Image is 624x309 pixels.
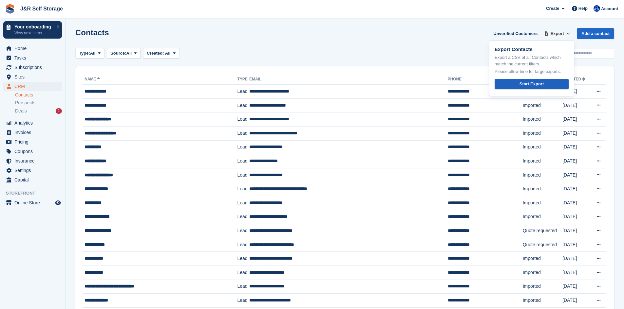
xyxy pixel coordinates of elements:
td: [DATE] [562,98,590,112]
span: Coupons [14,147,54,156]
td: [DATE] [562,224,590,238]
td: Lead [237,112,249,127]
td: Imported [523,182,562,196]
td: [DATE] [562,154,590,168]
td: Lead [237,98,249,112]
td: Imported [523,266,562,280]
a: menu [3,118,62,128]
span: Settings [14,166,54,175]
p: Your onboarding [14,25,53,29]
td: Imported [523,154,562,168]
a: menu [3,72,62,81]
span: Created: [147,51,164,56]
td: Lead [237,210,249,224]
a: menu [3,156,62,165]
span: Source: [110,50,126,57]
img: stora-icon-8386f47178a22dfd0bd8f6a31ec36ba5ce8667c1dd55bd0f319d3a0aa187defe.svg [5,4,15,14]
a: menu [3,147,62,156]
span: Sites [14,72,54,81]
td: [DATE] [562,168,590,182]
td: Imported [523,98,562,112]
td: [DATE] [562,196,590,210]
h1: Contacts [75,28,109,37]
span: Subscriptions [14,63,54,72]
a: menu [3,198,62,207]
span: Account [601,6,618,12]
td: [DATE] [562,112,590,127]
td: Lead [237,140,249,154]
span: Home [14,44,54,53]
a: Prospects [15,99,62,106]
td: Lead [237,280,249,294]
td: Lead [237,196,249,210]
a: Start Export [495,79,569,90]
a: menu [3,175,62,184]
span: CRM [14,82,54,91]
a: menu [3,82,62,91]
p: Please allow time for large exports. [495,68,569,75]
td: [DATE] [562,238,590,252]
span: Deals [15,108,27,114]
span: Invoices [14,128,54,137]
button: Type: All [75,48,104,59]
td: Lead [237,252,249,266]
td: Lead [237,224,249,238]
th: Email [249,74,448,85]
button: Created: All [143,48,179,59]
td: Lead [237,126,249,140]
img: Steve Revell [594,5,600,12]
button: Export [543,28,572,39]
td: Imported [523,252,562,266]
td: Lead [237,266,249,280]
td: Lead [237,294,249,308]
a: J&R Self Storage [18,3,66,14]
p: Export a CSV of all Contacts which match the current filters. [495,54,569,67]
a: menu [3,166,62,175]
a: Your onboarding View next steps [3,21,62,39]
td: Imported [523,126,562,140]
span: Insurance [14,156,54,165]
td: Quote requested [523,238,562,252]
span: All [165,51,171,56]
td: Imported [523,280,562,294]
td: Imported [523,196,562,210]
div: Start Export [520,81,544,87]
span: Prospects [15,100,35,106]
td: [DATE] [562,85,590,99]
span: Export [551,30,564,37]
a: Created [562,77,586,81]
span: Type: [79,50,90,57]
div: 1 [56,108,62,114]
a: Preview store [54,199,62,207]
td: Lead [237,154,249,168]
a: menu [3,128,62,137]
td: [DATE] [562,266,590,280]
td: Imported [523,210,562,224]
th: Type [237,74,249,85]
a: Name [85,77,101,81]
td: Imported [523,294,562,308]
td: [DATE] [562,126,590,140]
a: menu [3,137,62,146]
td: Lead [237,168,249,182]
span: All [126,50,132,57]
td: [DATE] [562,182,590,196]
a: Add a contact [577,28,614,39]
button: Source: All [107,48,141,59]
span: Tasks [14,53,54,62]
td: Imported [523,112,562,127]
td: [DATE] [562,140,590,154]
td: Imported [523,168,562,182]
span: Help [578,5,588,12]
a: menu [3,53,62,62]
span: Pricing [14,137,54,146]
a: menu [3,63,62,72]
th: Phone [448,74,523,85]
span: Storefront [6,190,65,197]
a: menu [3,44,62,53]
td: [DATE] [562,294,590,308]
td: Lead [237,85,249,99]
p: Export Contacts [495,46,569,53]
a: Deals 1 [15,108,62,114]
td: [DATE] [562,280,590,294]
